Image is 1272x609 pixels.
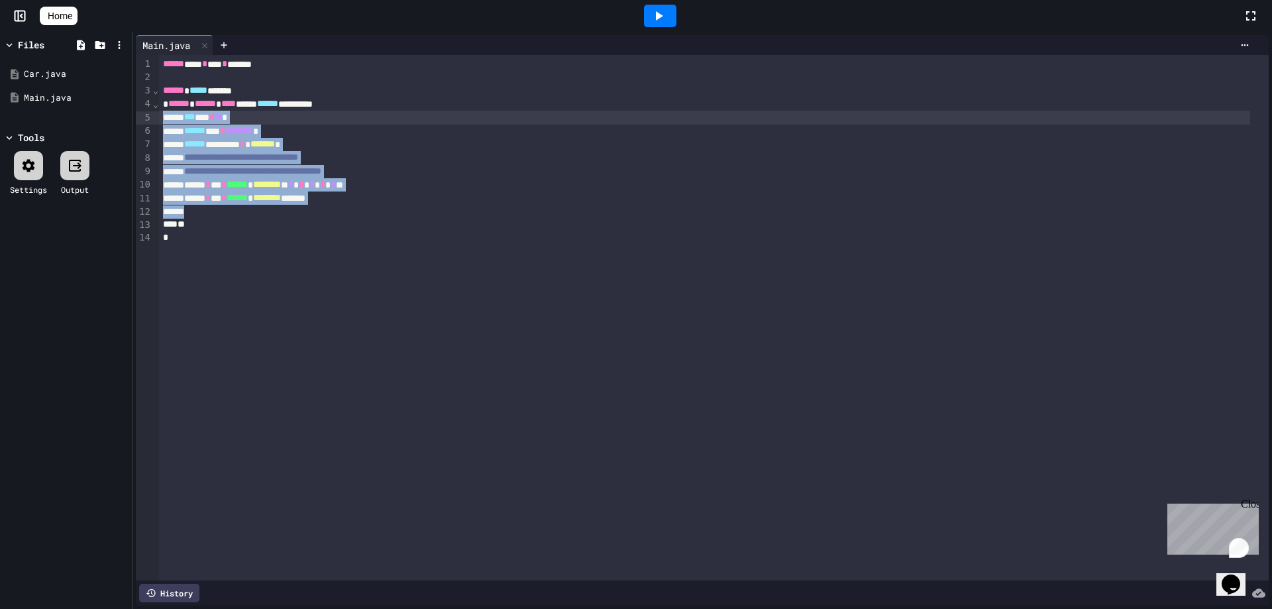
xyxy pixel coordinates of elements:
[136,97,152,111] div: 4
[152,85,159,95] span: Fold line
[136,231,152,245] div: 14
[136,38,197,52] div: Main.java
[136,219,152,232] div: 13
[48,9,72,23] span: Home
[136,152,152,165] div: 8
[18,131,44,144] div: Tools
[152,99,159,109] span: Fold line
[24,68,127,81] div: Car.java
[136,84,152,97] div: 3
[136,71,152,84] div: 2
[136,178,152,192] div: 10
[1216,556,1259,596] iframe: chat widget
[5,5,91,84] div: Chat with us now!Close
[18,38,44,52] div: Files
[136,111,152,125] div: 5
[136,138,152,151] div: 7
[10,184,47,195] div: Settings
[1162,498,1259,555] iframe: chat widget
[136,205,152,219] div: 12
[40,7,78,25] a: Home
[136,125,152,138] div: 6
[136,165,152,178] div: 9
[139,584,199,602] div: History
[136,58,152,71] div: 1
[159,55,1269,581] div: To enrich screen reader interactions, please activate Accessibility in Grammarly extension settings
[61,184,89,195] div: Output
[136,192,152,205] div: 11
[136,35,213,55] div: Main.java
[24,91,127,105] div: Main.java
